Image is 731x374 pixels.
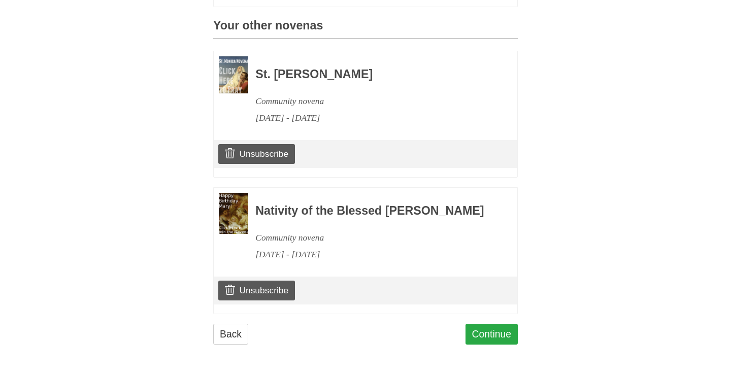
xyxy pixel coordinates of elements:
[255,110,490,126] div: [DATE] - [DATE]
[213,324,248,345] a: Back
[255,68,490,81] h3: St. [PERSON_NAME]
[255,229,490,246] div: Community novena
[255,205,490,218] h3: Nativity of the Blessed [PERSON_NAME]
[255,246,490,263] div: [DATE] - [DATE]
[218,281,295,300] a: Unsubscribe
[219,56,248,93] img: Novena image
[466,324,518,345] a: Continue
[218,144,295,163] a: Unsubscribe
[219,193,248,234] img: Novena image
[255,93,490,110] div: Community novena
[213,19,518,39] h3: Your other novenas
